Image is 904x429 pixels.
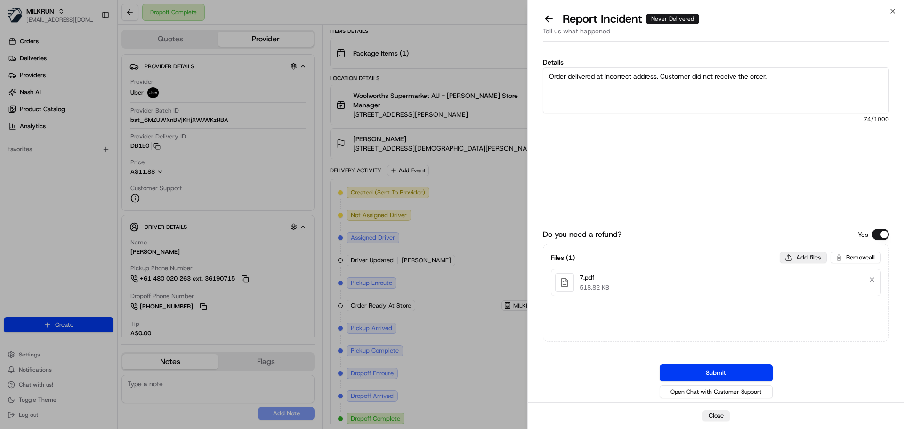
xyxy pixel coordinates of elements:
[543,115,889,123] span: 74 /1000
[580,283,609,292] p: 518.82 KB
[780,252,827,263] button: Add files
[865,273,879,286] button: Remove file
[543,26,889,42] div: Tell us what happened
[563,11,699,26] p: Report Incident
[580,273,609,283] p: 7.pdf
[831,252,881,263] button: Removeall
[660,364,773,381] button: Submit
[543,67,889,113] textarea: Order delivered at incorrect address. Customer did not receive the order.
[543,59,889,65] label: Details
[543,229,621,240] label: Do you need a refund?
[702,410,730,421] button: Close
[858,230,868,239] p: Yes
[660,385,773,398] button: Open Chat with Customer Support
[646,14,699,24] div: Never Delivered
[551,253,575,262] h3: Files ( 1 )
